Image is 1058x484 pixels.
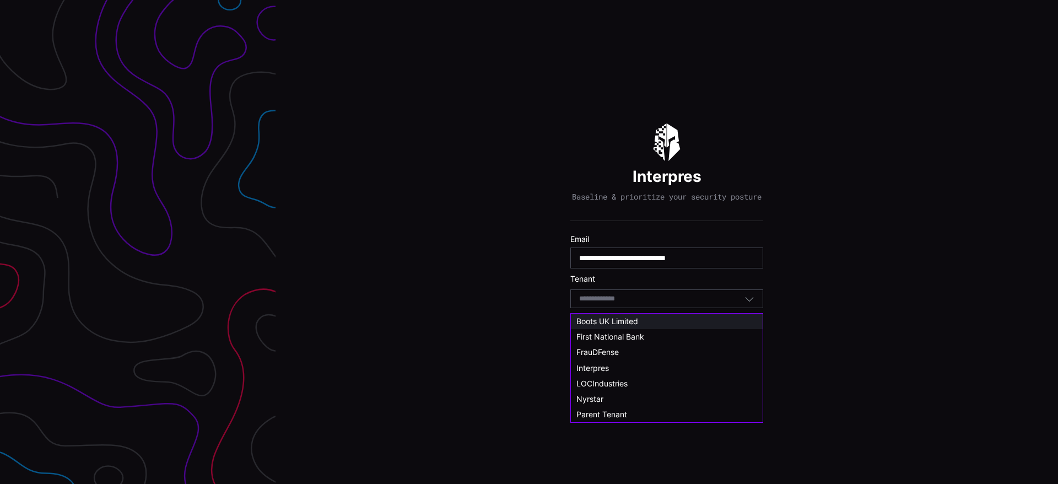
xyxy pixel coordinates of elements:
button: Toggle options menu [744,294,754,304]
span: Boots UK Limited [576,316,638,326]
h1: Interpres [633,166,701,186]
span: First National Bank [576,332,644,341]
span: Interpres [576,363,609,373]
span: Parent Tenant [576,410,627,419]
p: Baseline & prioritize your security posture [572,192,762,202]
label: Email [570,234,763,244]
span: Nyrstar [576,394,603,404]
label: Tenant [570,274,763,284]
span: FrauDFense [576,347,619,357]
span: LOCIndustries [576,379,628,388]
